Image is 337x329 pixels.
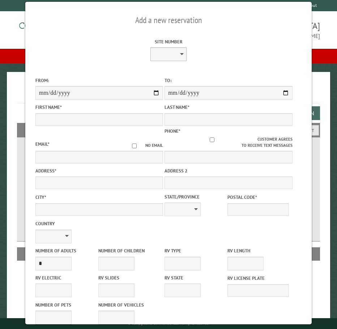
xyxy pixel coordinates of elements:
label: Country [35,220,163,227]
h1: Reservations [17,84,320,103]
input: Customer agrees to receive text messages [167,137,257,142]
img: Campground Commander [17,14,107,42]
label: RV Electric [35,274,97,281]
label: Last Name [165,104,292,111]
label: RV State [165,274,226,281]
label: RV License Plate [227,275,289,282]
label: First Name [35,104,163,111]
label: Number of Adults [35,247,97,254]
label: Email [35,141,50,147]
label: Number of Children [98,247,159,254]
label: Site Number [104,38,232,45]
label: From: [35,77,163,84]
label: Number of Vehicles [98,302,159,308]
label: State/Province [165,193,226,200]
label: Number of Pets [35,302,97,308]
label: RV Type [165,247,226,254]
h2: Add a new reservation [35,13,302,27]
label: No email [123,142,163,149]
th: Site [21,247,49,260]
label: Phone [165,128,180,134]
input: No email [123,144,145,148]
label: City [35,194,163,201]
label: To: [165,77,292,84]
label: RV Slides [98,274,159,281]
label: Address [35,167,163,174]
h2: Filters [17,123,320,137]
small: © Campground Commander LLC. All rights reserved. [128,321,209,326]
label: RV Length [227,247,289,254]
label: Customer agrees to receive text messages [165,136,292,149]
label: Address 2 [165,167,292,174]
label: Postal Code [227,194,289,201]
